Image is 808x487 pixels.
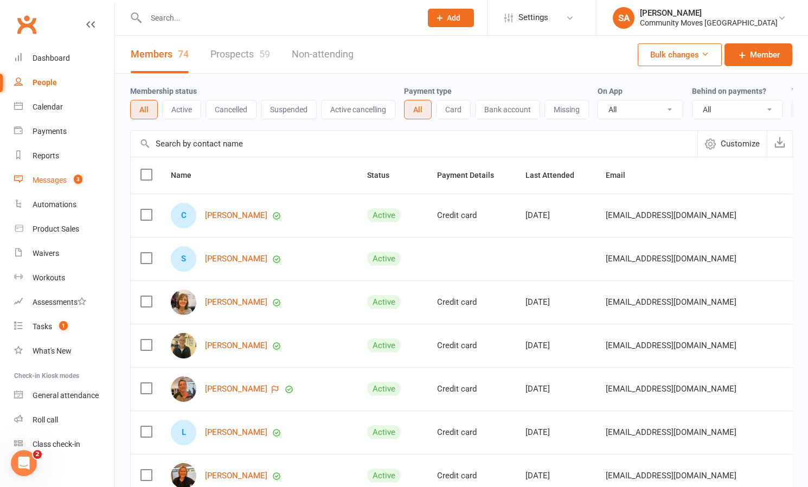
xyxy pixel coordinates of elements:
[14,339,114,363] a: What's New
[606,292,736,312] span: [EMAIL_ADDRESS][DOMAIN_NAME]
[292,36,354,73] a: Non-attending
[33,127,67,136] div: Payments
[606,465,736,486] span: [EMAIL_ADDRESS][DOMAIN_NAME]
[14,46,114,71] a: Dashboard
[525,211,586,220] div: [DATE]
[606,335,736,356] span: [EMAIL_ADDRESS][DOMAIN_NAME]
[640,18,778,28] div: Community Moves [GEOGRAPHIC_DATA]
[721,137,760,150] span: Customize
[525,341,586,350] div: [DATE]
[14,315,114,339] a: Tasks 1
[14,217,114,241] a: Product Sales
[178,48,189,60] div: 74
[14,71,114,95] a: People
[475,100,540,119] button: Bank account
[404,100,432,119] button: All
[437,298,506,307] div: Credit card
[210,36,270,73] a: Prospects59
[437,169,506,182] button: Payment Details
[525,385,586,394] div: [DATE]
[171,169,203,182] button: Name
[11,450,37,476] iframe: Intercom live chat
[33,225,79,233] div: Product Sales
[259,48,270,60] div: 59
[33,391,99,400] div: General attendance
[437,385,506,394] div: Credit card
[640,8,778,18] div: [PERSON_NAME]
[33,78,57,87] div: People
[171,246,196,272] div: S
[367,469,401,483] div: Active
[33,200,76,209] div: Automations
[525,428,586,437] div: [DATE]
[13,11,40,38] a: Clubworx
[437,211,506,220] div: Credit card
[33,440,80,448] div: Class check-in
[525,298,586,307] div: [DATE]
[205,471,267,480] a: [PERSON_NAME]
[598,87,623,95] label: On App
[33,102,63,111] div: Calendar
[14,168,114,193] a: Messages 3
[697,131,767,157] button: Customize
[437,341,506,350] div: Credit card
[14,290,114,315] a: Assessments
[33,249,59,258] div: Waivers
[367,171,401,180] span: Status
[205,298,267,307] a: [PERSON_NAME]
[14,144,114,168] a: Reports
[525,471,586,480] div: [DATE]
[14,408,114,432] a: Roll call
[544,100,589,119] button: Missing
[205,211,267,220] a: [PERSON_NAME]
[162,100,201,119] button: Active
[606,422,736,443] span: [EMAIL_ADDRESS][DOMAIN_NAME]
[171,420,196,445] div: L
[171,203,196,228] div: C
[14,266,114,290] a: Workouts
[14,119,114,144] a: Payments
[131,131,697,157] input: Search by contact name
[518,5,548,30] span: Settings
[367,382,401,396] div: Active
[33,415,58,424] div: Roll call
[428,9,474,27] button: Add
[205,341,267,350] a: [PERSON_NAME]
[606,248,736,269] span: [EMAIL_ADDRESS][DOMAIN_NAME]
[437,428,506,437] div: Credit card
[14,383,114,408] a: General attendance kiosk mode
[724,43,792,66] a: Member
[437,471,506,480] div: Credit card
[525,169,586,182] button: Last Attended
[613,7,634,29] div: SA
[74,175,82,184] span: 3
[205,428,267,437] a: [PERSON_NAME]
[367,252,401,266] div: Active
[14,241,114,266] a: Waivers
[205,385,267,394] a: [PERSON_NAME]
[33,322,52,331] div: Tasks
[59,321,68,330] span: 1
[750,48,780,61] span: Member
[404,87,452,95] label: Payment type
[143,10,414,25] input: Search...
[321,100,395,119] button: Active cancelling
[33,273,65,282] div: Workouts
[14,95,114,119] a: Calendar
[33,54,70,62] div: Dashboard
[33,450,42,459] span: 2
[606,171,637,180] span: Email
[33,176,67,184] div: Messages
[33,298,86,306] div: Assessments
[130,87,197,95] label: Membership status
[33,151,59,160] div: Reports
[171,171,203,180] span: Name
[261,100,317,119] button: Suspended
[638,43,722,66] button: Bulk changes
[367,425,401,439] div: Active
[14,432,114,457] a: Class kiosk mode
[206,100,256,119] button: Cancelled
[692,87,766,95] label: Behind on payments?
[367,338,401,353] div: Active
[33,347,72,355] div: What's New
